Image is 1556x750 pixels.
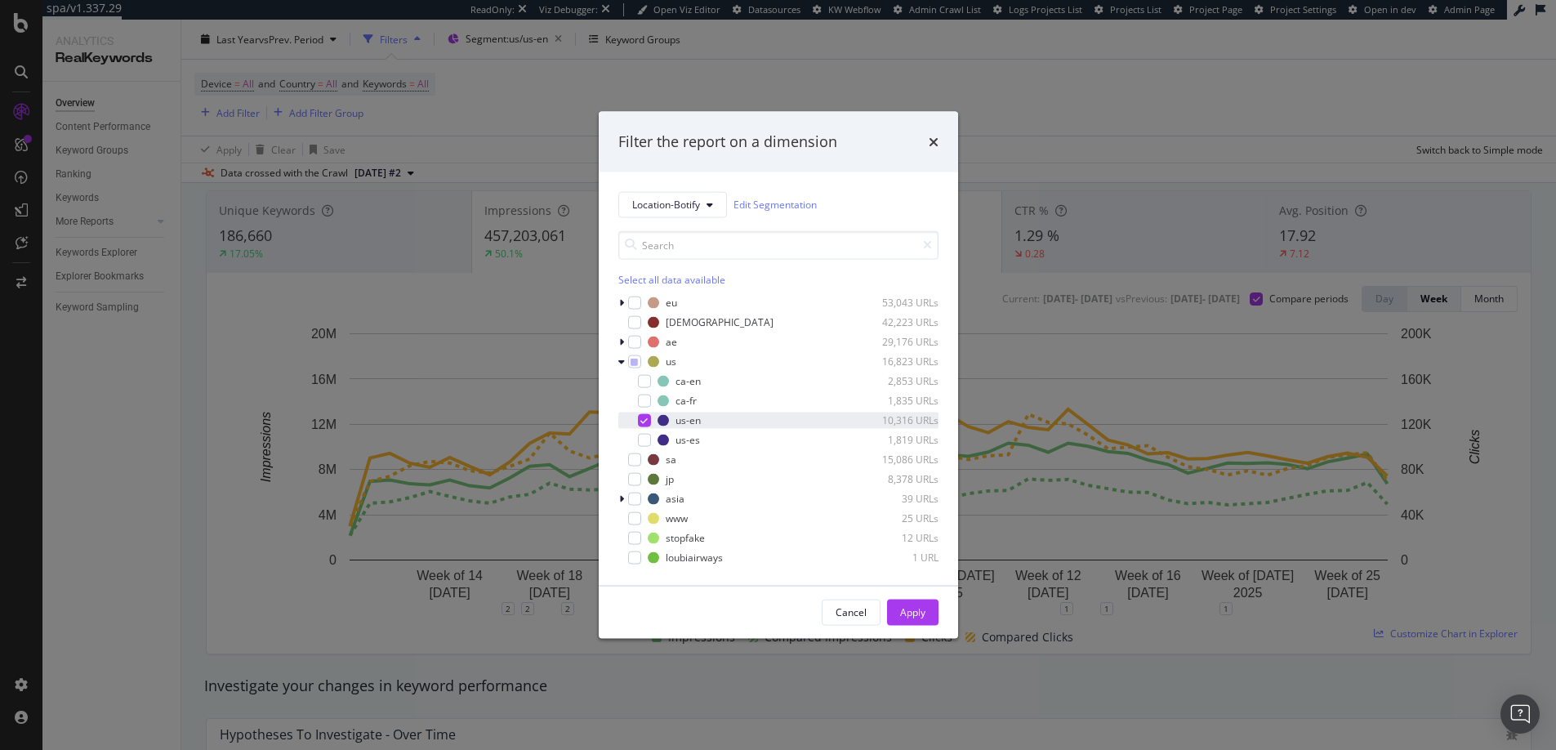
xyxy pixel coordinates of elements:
[666,296,677,310] div: eu
[675,394,697,408] div: ca-fr
[858,472,939,486] div: 8,378 URLs
[733,196,817,213] a: Edit Segmentation
[858,433,939,447] div: 1,819 URLs
[858,335,939,349] div: 29,176 URLs
[666,355,676,368] div: us
[618,191,727,217] button: Location-Botify
[666,511,688,525] div: www
[822,599,881,625] button: Cancel
[666,315,774,329] div: [DEMOGRAPHIC_DATA]
[858,315,939,329] div: 42,223 URLs
[666,492,684,506] div: asia
[858,551,939,565] div: 1 URL
[675,374,701,388] div: ca-en
[618,132,837,153] div: Filter the report on a dimension
[666,531,705,545] div: stopfake
[858,374,939,388] div: 2,853 URLs
[858,511,939,525] div: 25 URLs
[666,551,723,565] div: loubiairways
[900,605,925,619] div: Apply
[675,413,701,427] div: us-en
[618,272,939,286] div: Select all data available
[858,413,939,427] div: 10,316 URLs
[1500,694,1540,734] div: Open Intercom Messenger
[599,112,958,639] div: modal
[666,453,676,467] div: sa
[858,355,939,368] div: 16,823 URLs
[887,599,939,625] button: Apply
[675,433,700,447] div: us-es
[858,296,939,310] div: 53,043 URLs
[666,335,677,349] div: ae
[836,605,867,619] div: Cancel
[858,492,939,506] div: 39 URLs
[858,453,939,467] div: 15,086 URLs
[666,472,674,486] div: jp
[858,394,939,408] div: 1,835 URLs
[632,198,700,212] span: Location-Botify
[618,230,939,259] input: Search
[929,132,939,153] div: times
[858,531,939,545] div: 12 URLs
